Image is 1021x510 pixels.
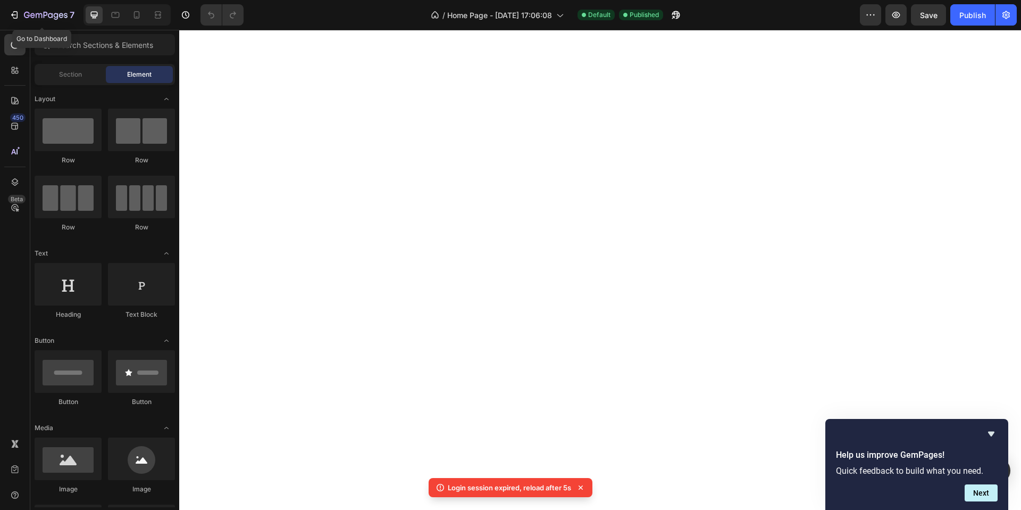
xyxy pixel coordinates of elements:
span: Home Page - [DATE] 17:06:08 [447,10,552,21]
button: Next question [965,484,998,501]
button: Hide survey [985,427,998,440]
div: Button [108,397,175,407]
div: Beta [8,195,26,203]
span: Toggle open [158,245,175,262]
div: Text Block [108,310,175,319]
div: Row [35,223,102,232]
span: Text [35,249,48,258]
div: Image [108,484,175,494]
div: Button [35,397,102,407]
div: 450 [10,113,26,122]
span: Button [35,336,54,346]
span: Toggle open [158,91,175,108]
div: Row [35,155,102,165]
iframe: Design area [179,30,1021,510]
div: Row [108,155,175,165]
button: Save [911,4,946,26]
h2: Help us improve GemPages! [836,449,998,462]
button: Publish [950,4,995,26]
div: Row [108,223,175,232]
p: 7 [70,9,74,21]
span: Published [630,10,659,20]
span: Toggle open [158,419,175,437]
div: Heading [35,310,102,319]
div: Help us improve GemPages! [836,427,998,501]
button: 7 [4,4,79,26]
span: Section [59,70,82,79]
div: Undo/Redo [200,4,244,26]
input: Search Sections & Elements [35,34,175,55]
div: Publish [959,10,986,21]
span: Save [920,11,938,20]
p: Quick feedback to build what you need. [836,466,998,476]
span: Media [35,423,53,433]
span: Element [127,70,152,79]
p: Login session expired, reload after 5s [448,482,571,493]
span: Layout [35,94,55,104]
span: Default [588,10,610,20]
span: Toggle open [158,332,175,349]
div: Image [35,484,102,494]
span: / [442,10,445,21]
